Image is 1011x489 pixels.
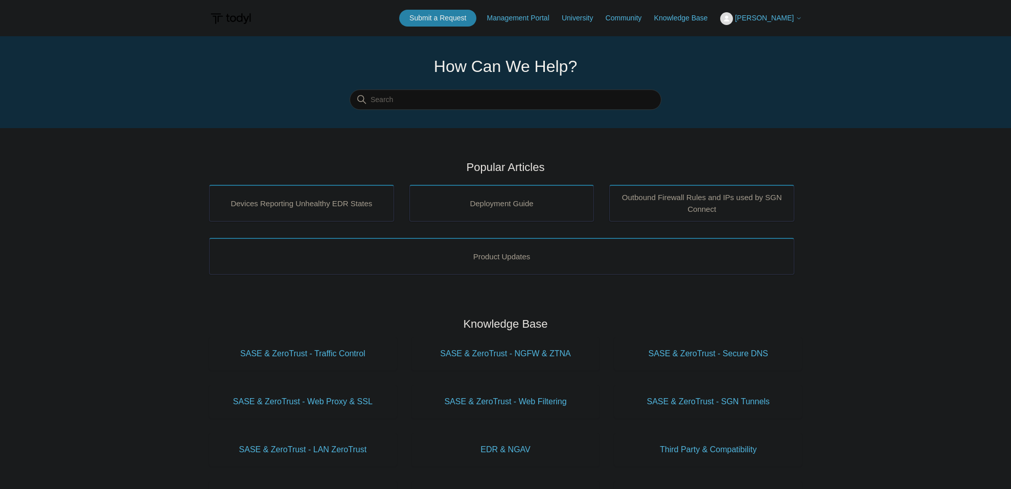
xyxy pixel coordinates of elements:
a: Deployment Guide [409,185,594,222]
span: [PERSON_NAME] [735,14,794,22]
a: Outbound Firewall Rules and IPs used by SGN Connect [609,185,794,222]
h1: How Can We Help? [350,54,661,79]
input: Search [350,90,661,110]
a: SASE & ZeroTrust - LAN ZeroTrust [209,433,397,466]
span: SASE & ZeroTrust - Web Proxy & SSL [224,396,381,408]
button: [PERSON_NAME] [720,12,802,25]
span: Third Party & Compatibility [630,444,787,456]
a: Third Party & Compatibility [614,433,802,466]
h2: Popular Articles [209,159,802,176]
span: EDR & NGAV [427,444,584,456]
a: Knowledge Base [654,13,718,23]
span: SASE & ZeroTrust - Secure DNS [630,348,787,360]
a: SASE & ZeroTrust - Web Filtering [412,385,600,418]
a: SASE & ZeroTrust - Traffic Control [209,337,397,370]
span: SASE & ZeroTrust - Traffic Control [224,348,381,360]
span: SASE & ZeroTrust - NGFW & ZTNA [427,348,584,360]
a: EDR & NGAV [412,433,600,466]
span: SASE & ZeroTrust - SGN Tunnels [630,396,787,408]
a: SASE & ZeroTrust - Secure DNS [614,337,802,370]
a: SASE & ZeroTrust - NGFW & ZTNA [412,337,600,370]
span: SASE & ZeroTrust - Web Filtering [427,396,584,408]
a: University [562,13,603,23]
a: Management Portal [487,13,560,23]
span: SASE & ZeroTrust - LAN ZeroTrust [224,444,381,456]
a: Devices Reporting Unhealthy EDR States [209,185,394,222]
a: Submit a Request [399,10,476,27]
a: SASE & ZeroTrust - SGN Tunnels [614,385,802,418]
h2: Knowledge Base [209,315,802,332]
a: SASE & ZeroTrust - Web Proxy & SSL [209,385,397,418]
a: Community [606,13,652,23]
a: Product Updates [209,238,794,275]
img: Todyl Support Center Help Center home page [209,9,252,28]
